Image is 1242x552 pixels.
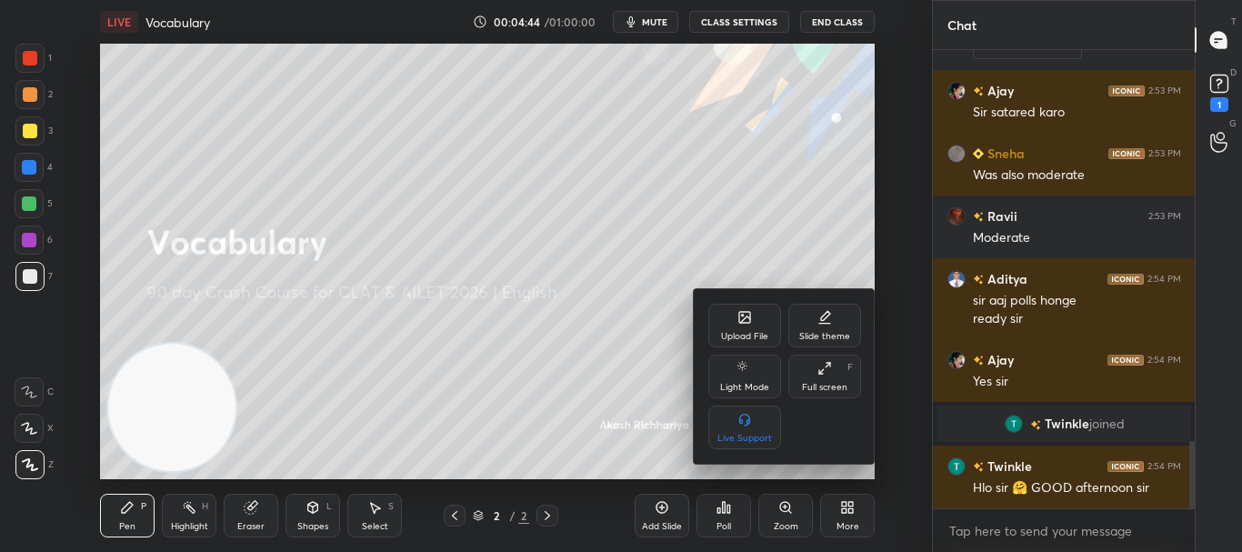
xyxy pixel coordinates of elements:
[720,383,769,392] div: Light Mode
[799,332,850,341] div: Slide theme
[721,332,768,341] div: Upload File
[847,363,853,372] div: F
[802,383,847,392] div: Full screen
[717,434,772,443] div: Live Support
